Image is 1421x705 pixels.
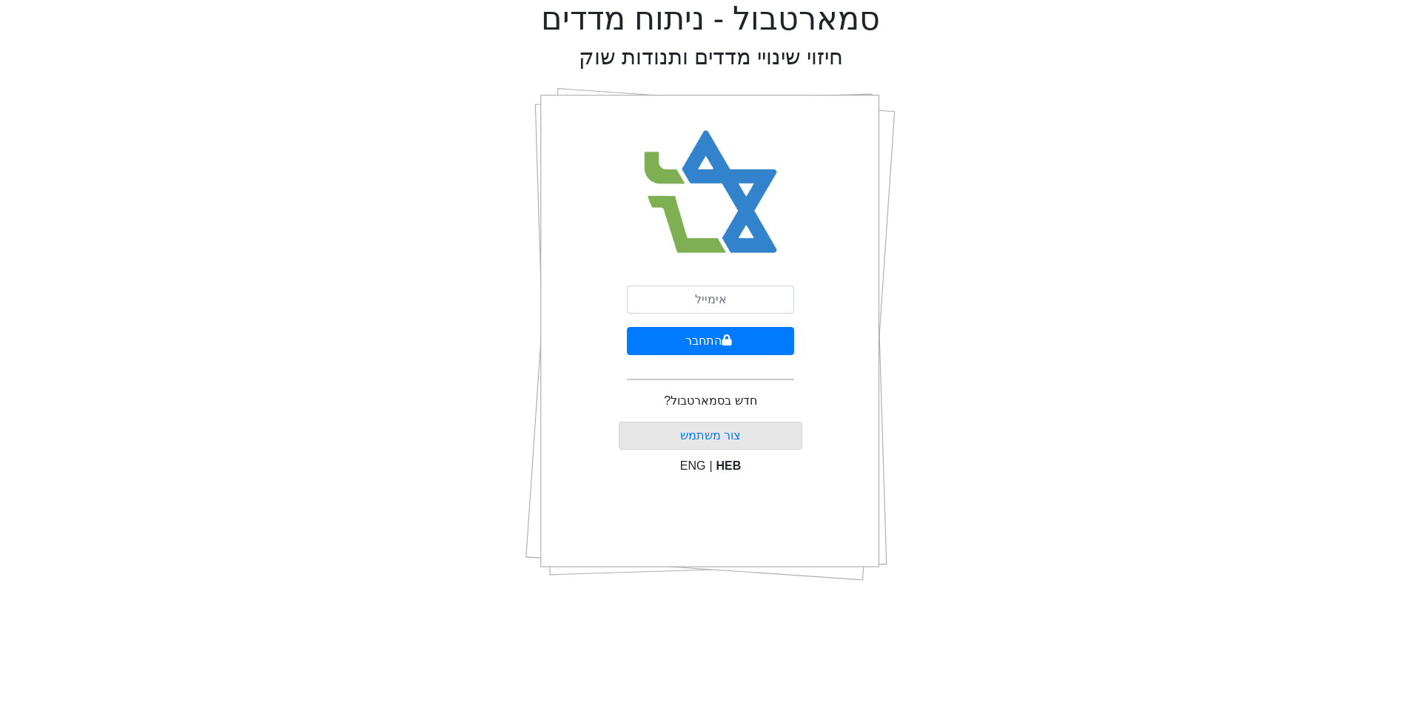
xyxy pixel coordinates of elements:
span: HEB [716,459,742,472]
h2: חיזוי שינויי מדדים ותנודות שוק [579,44,843,70]
button: צור משתמש [619,422,803,450]
p: חדש בסמארטבול? [664,392,756,410]
span: ENG [680,459,706,472]
button: התחבר [627,327,794,355]
input: אימייל [627,286,794,314]
img: Smart Bull [631,111,791,274]
a: צור משתמש [680,429,741,442]
span: | [709,459,712,472]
